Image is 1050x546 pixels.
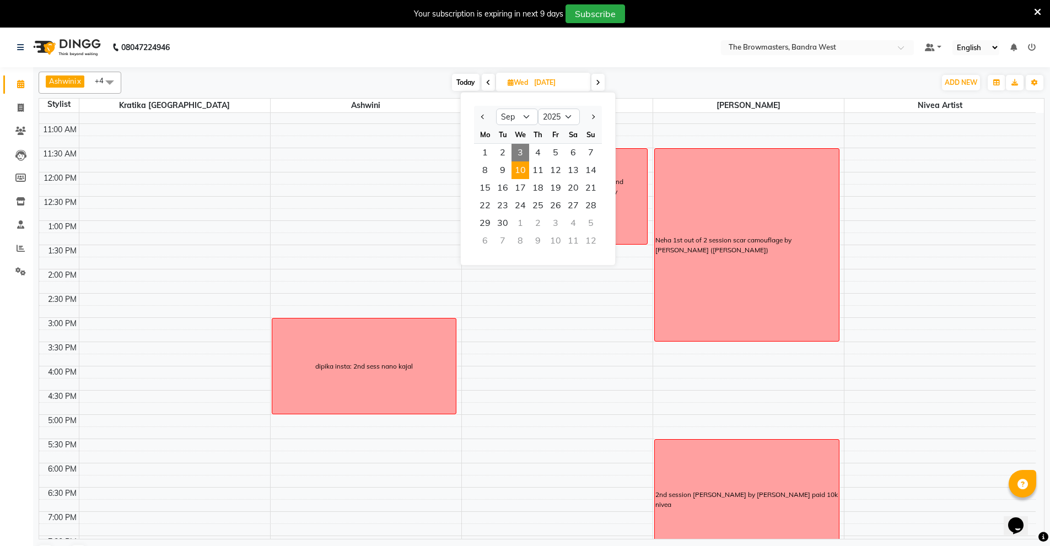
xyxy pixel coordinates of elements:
[547,144,564,161] div: Friday, September 5, 2025
[529,214,547,232] div: Thursday, October 2, 2025
[494,161,511,179] span: 9
[476,214,494,232] span: 29
[564,214,582,232] div: Saturday, October 4, 2025
[46,221,79,233] div: 1:00 PM
[511,232,529,250] div: Wednesday, October 8, 2025
[582,214,600,232] div: Sunday, October 5, 2025
[46,294,79,305] div: 2:30 PM
[529,179,547,197] span: 18
[494,214,511,232] span: 30
[494,179,511,197] div: Tuesday, September 16, 2025
[76,77,81,85] a: x
[478,108,488,126] button: Previous month
[46,439,79,451] div: 5:30 PM
[844,99,1036,112] span: Nivea Artist
[494,197,511,214] div: Tuesday, September 23, 2025
[547,161,564,179] span: 12
[476,197,494,214] span: 22
[315,361,413,371] div: dipika insta: 2nd sess nano kajal
[505,78,531,87] span: Wed
[271,99,461,112] span: Ashwini
[494,232,511,250] div: Tuesday, October 7, 2025
[588,108,597,126] button: Next month
[547,197,564,214] span: 26
[41,172,79,184] div: 12:00 PM
[39,99,79,110] div: Stylist
[529,161,547,179] div: Thursday, September 11, 2025
[529,161,547,179] span: 11
[529,197,547,214] span: 25
[942,75,980,90] button: ADD NEW
[46,318,79,329] div: 3:00 PM
[1004,502,1039,535] iframe: chat widget
[529,144,547,161] div: Thursday, September 4, 2025
[46,269,79,281] div: 2:00 PM
[476,126,494,143] div: Mo
[564,144,582,161] div: Saturday, September 6, 2025
[46,512,79,523] div: 7:00 PM
[476,161,494,179] div: Monday, September 8, 2025
[494,214,511,232] div: Tuesday, September 30, 2025
[564,179,582,197] span: 20
[414,8,563,20] div: Your subscription is expiring in next 9 days
[655,490,838,510] div: 2nd session [PERSON_NAME] by [PERSON_NAME] paid 10k nivea
[529,197,547,214] div: Thursday, September 25, 2025
[511,161,529,179] span: 10
[538,109,580,125] select: Select year
[582,144,600,161] span: 7
[529,232,547,250] div: Thursday, October 9, 2025
[582,197,600,214] div: Sunday, September 28, 2025
[547,232,564,250] div: Friday, October 10, 2025
[564,144,582,161] span: 6
[564,197,582,214] span: 27
[655,235,838,255] div: Neha 1st out of 2 session scar camouflage by [PERSON_NAME] ([PERSON_NAME])
[564,197,582,214] div: Saturday, September 27, 2025
[41,148,79,160] div: 11:30 AM
[494,179,511,197] span: 16
[476,232,494,250] div: Monday, October 6, 2025
[511,197,529,214] span: 24
[582,161,600,179] span: 14
[529,179,547,197] div: Thursday, September 18, 2025
[582,126,600,143] div: Su
[582,179,600,197] div: Sunday, September 21, 2025
[494,197,511,214] span: 23
[28,32,104,63] img: logo
[511,144,529,161] div: Wednesday, September 3, 2025
[95,76,112,85] span: +4
[494,144,511,161] div: Tuesday, September 2, 2025
[476,161,494,179] span: 8
[582,197,600,214] span: 28
[564,232,582,250] div: Saturday, October 11, 2025
[511,179,529,197] div: Wednesday, September 17, 2025
[582,144,600,161] div: Sunday, September 7, 2025
[945,78,977,87] span: ADD NEW
[511,214,529,232] div: Wednesday, October 1, 2025
[121,32,170,63] b: 08047224946
[547,214,564,232] div: Friday, October 3, 2025
[46,245,79,257] div: 1:30 PM
[476,144,494,161] span: 1
[494,161,511,179] div: Tuesday, September 9, 2025
[476,144,494,161] div: Monday, September 1, 2025
[496,109,538,125] select: Select month
[511,126,529,143] div: We
[476,197,494,214] div: Monday, September 22, 2025
[494,126,511,143] div: Tu
[511,179,529,197] span: 17
[46,415,79,426] div: 5:00 PM
[46,391,79,402] div: 4:30 PM
[564,179,582,197] div: Saturday, September 20, 2025
[529,144,547,161] span: 4
[46,366,79,378] div: 4:00 PM
[79,99,270,112] span: Kratika [GEOGRAPHIC_DATA]
[494,144,511,161] span: 2
[547,126,564,143] div: Fr
[511,161,529,179] div: Wednesday, September 10, 2025
[41,124,79,136] div: 11:00 AM
[511,197,529,214] div: Wednesday, September 24, 2025
[547,179,564,197] div: Friday, September 19, 2025
[511,144,529,161] span: 3
[566,4,625,23] button: Subscribe
[582,161,600,179] div: Sunday, September 14, 2025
